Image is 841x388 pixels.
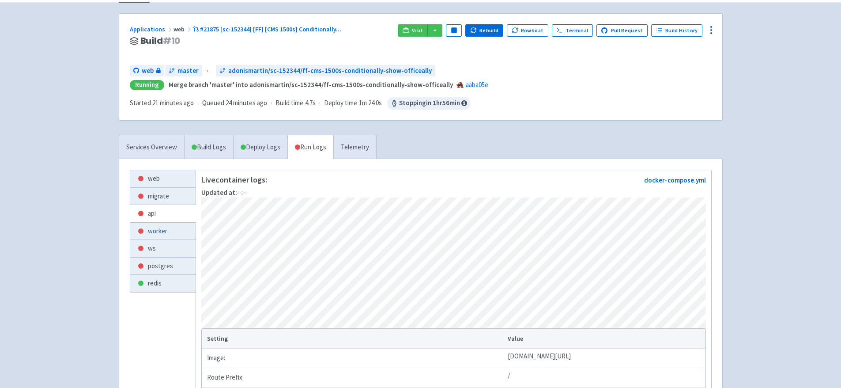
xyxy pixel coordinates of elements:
[226,99,267,107] time: 24 minutes ago
[275,98,303,108] span: Build time
[130,240,196,257] a: ws
[412,27,423,34] span: Visit
[140,36,181,46] span: Build
[173,25,193,33] span: web
[651,24,702,37] a: Build History
[130,258,196,275] a: postgres
[163,34,181,47] span: # 10
[202,99,267,107] span: Queued
[130,275,196,292] a: redis
[130,97,471,110] div: · · ·
[193,25,343,33] a: #21875 [sc-152344] [FF] [CMS 1500s] Conditionally...
[130,223,196,240] a: worker
[177,66,199,76] span: master
[152,99,194,107] time: 21 minutes ago
[505,368,705,387] td: /
[216,65,435,77] a: adonismartin/sc-152344/ff-cms-1500s-conditionally-show-officeally
[201,188,237,197] strong: Updated at:
[130,25,173,33] a: Applications
[130,188,196,205] a: migrate
[324,98,357,108] span: Deploy time
[201,175,267,184] p: Live container logs:
[233,135,287,160] a: Deploy Logs
[387,97,471,110] span: Stopping in 1 hr 56 min
[466,80,488,89] a: aaba05e
[130,99,194,107] span: Started
[202,348,505,368] td: Image:
[119,135,184,160] a: Services Overview
[228,66,432,76] span: adonismartin/sc-152344/ff-cms-1500s-conditionally-show-officeally
[505,348,705,368] td: [DOMAIN_NAME][URL]
[507,24,548,37] button: Rowboat
[130,205,196,222] a: api
[165,65,202,77] a: master
[200,25,341,33] span: #21875 [sc-152344] [FF] [CMS 1500s] Conditionally ...
[644,176,706,184] a: docker-compose.yml
[206,66,212,76] span: ←
[333,135,376,160] a: Telemetry
[142,66,154,76] span: web
[305,98,316,108] span: 4.7s
[287,135,333,160] a: Run Logs
[130,65,164,77] a: web
[130,80,164,90] div: Running
[169,80,453,89] strong: Merge branch 'master' into adonismartin/sc-152344/ff-cms-1500s-conditionally-show-officeally
[398,24,428,37] a: Visit
[359,98,382,108] span: 1m 24.0s
[465,24,503,37] button: Rebuild
[505,329,705,348] th: Value
[446,24,462,37] button: Pause
[202,368,505,387] td: Route Prefix:
[202,329,505,348] th: Setting
[130,170,196,187] a: web
[596,24,648,37] a: Pull Request
[185,135,233,160] a: Build Logs
[201,188,247,197] span: --:--
[552,24,593,37] a: Terminal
